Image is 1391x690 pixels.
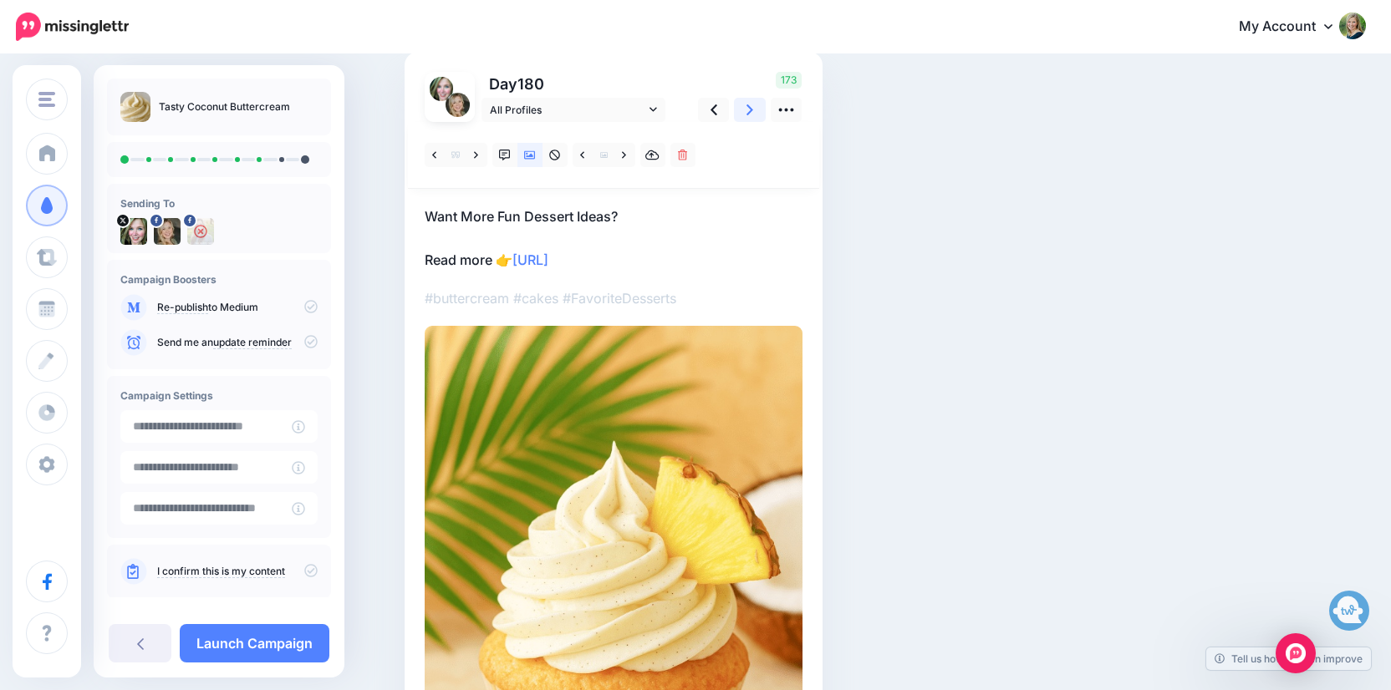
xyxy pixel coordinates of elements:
p: Send me an [157,335,318,350]
span: 173 [776,72,802,89]
a: Tell us how we can improve [1206,647,1371,670]
img: menu.png [38,92,55,107]
p: to Medium [157,300,318,315]
img: 293190005_567225781732108_4255238551469198132_n-bsa109236.jpg [154,218,181,245]
div: Open Intercom Messenger [1276,633,1316,673]
img: Missinglettr [16,13,129,41]
img: f524d2baf5f705628b44906310ba102a_thumb.jpg [120,92,150,122]
a: All Profiles [481,98,665,122]
span: 180 [517,75,544,93]
a: update reminder [213,336,292,349]
a: [URL] [512,251,548,268]
img: 148275965_268396234649312_50210864477919784_n-bsa145185.jpg [187,218,214,245]
a: My Account [1222,7,1366,48]
img: Cidu7iYM-6280.jpg [430,77,454,101]
p: #buttercream #cakes #FavoriteDesserts [425,287,802,309]
img: 293190005_567225781732108_4255238551469198132_n-bsa109236.jpg [446,93,470,117]
img: Cidu7iYM-6280.jpg [120,218,147,245]
p: Tasty Coconut Buttercream [159,99,290,115]
p: Want More Fun Dessert Ideas? Read more 👉 [425,205,802,271]
p: Day [481,72,668,96]
h4: Campaign Boosters [120,273,318,286]
span: All Profiles [490,101,645,119]
h4: Campaign Settings [120,389,318,402]
a: Re-publish [157,301,208,314]
a: I confirm this is my content [157,565,285,578]
h4: Sending To [120,197,318,210]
